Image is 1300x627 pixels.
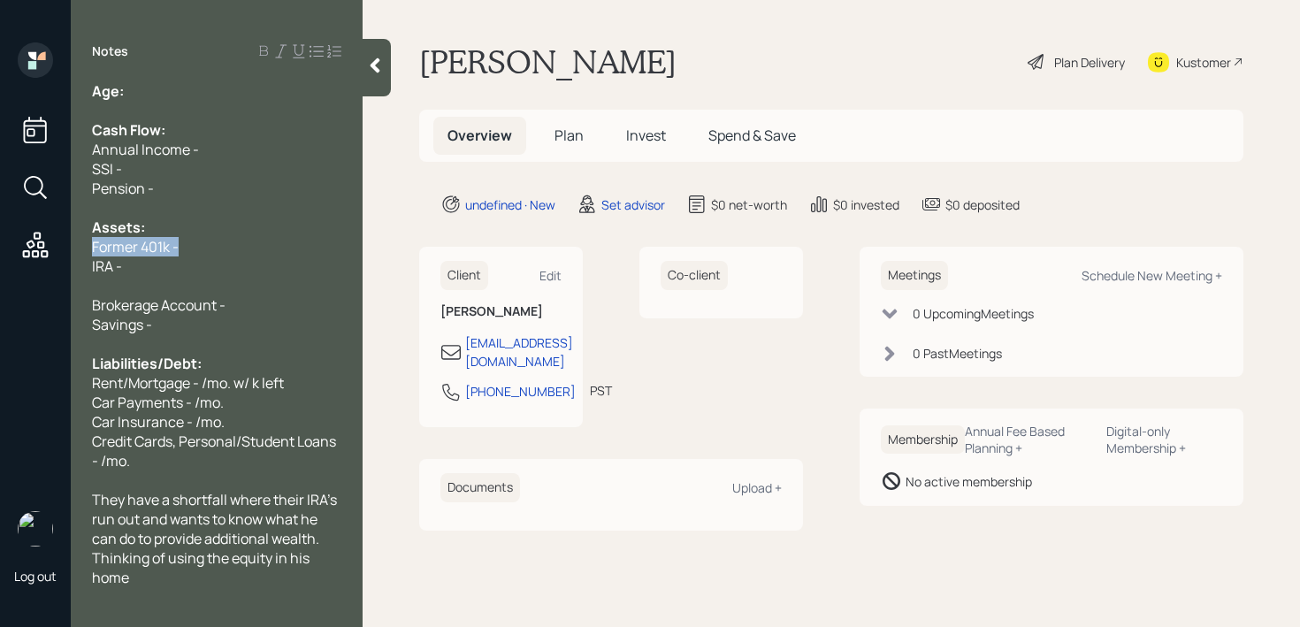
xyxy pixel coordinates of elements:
div: Schedule New Meeting + [1082,267,1222,284]
div: undefined · New [465,195,555,214]
span: Assets: [92,218,145,237]
span: Annual Income - [92,140,199,159]
div: Digital-only Membership + [1106,423,1222,456]
span: Savings - [92,315,152,334]
span: Car Insurance - /mo. [92,412,225,432]
h6: Membership [881,425,965,455]
span: Former 401k - [92,237,179,256]
div: $0 invested [833,195,899,214]
div: $0 net-worth [711,195,787,214]
div: [EMAIL_ADDRESS][DOMAIN_NAME] [465,333,573,371]
h1: [PERSON_NAME] [419,42,677,81]
span: Brokerage Account - [92,295,226,315]
h6: Co-client [661,261,728,290]
span: Car Payments - /mo. [92,393,224,412]
span: Cash Flow: [92,120,165,140]
div: [PHONE_NUMBER] [465,382,576,401]
h6: Client [440,261,488,290]
div: Edit [539,267,562,284]
div: Plan Delivery [1054,53,1125,72]
div: Kustomer [1176,53,1231,72]
span: Rent/Mortgage - /mo. w/ k left [92,373,284,393]
span: Age: [92,81,124,101]
div: Log out [14,568,57,585]
div: No active membership [906,472,1032,491]
div: Annual Fee Based Planning + [965,423,1092,456]
span: IRA - [92,256,122,276]
span: They have a shortfall where their IRA's run out and wants to know what he can do to provide addit... [92,490,340,587]
span: SSI - [92,159,122,179]
span: Overview [447,126,512,145]
div: Upload + [732,479,782,496]
img: retirable_logo.png [18,511,53,547]
div: Set advisor [601,195,665,214]
div: $0 deposited [945,195,1020,214]
span: Liabilities/Debt: [92,354,202,373]
span: Spend & Save [708,126,796,145]
span: Pension - [92,179,154,198]
h6: [PERSON_NAME] [440,304,562,319]
span: Credit Cards, Personal/Student Loans - /mo. [92,432,339,470]
span: Invest [626,126,666,145]
div: 0 Upcoming Meeting s [913,304,1034,323]
h6: Documents [440,473,520,502]
div: 0 Past Meeting s [913,344,1002,363]
h6: Meetings [881,261,948,290]
span: Plan [554,126,584,145]
div: PST [590,381,612,400]
label: Notes [92,42,128,60]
